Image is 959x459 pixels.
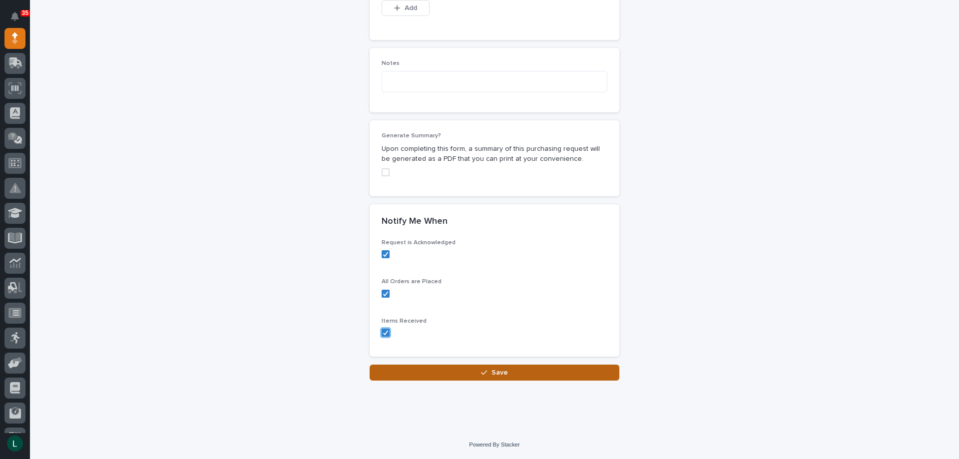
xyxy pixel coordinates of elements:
p: Upon completing this form, a summary of this purchasing request will be generated as a PDF that y... [382,144,607,165]
span: Items Received [382,318,427,324]
span: All Orders are Placed [382,279,442,285]
span: Request is Acknowledged [382,240,456,246]
h2: Notify Me When [382,216,448,227]
span: Generate Summary? [382,133,441,139]
button: users-avatar [4,433,25,454]
button: Notifications [4,6,25,27]
p: 35 [22,9,28,16]
span: Notes [382,60,400,66]
button: Save [370,365,619,381]
div: Notifications35 [12,12,25,28]
span: Add [405,3,417,12]
span: Save [491,368,508,377]
a: Powered By Stacker [469,442,519,448]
